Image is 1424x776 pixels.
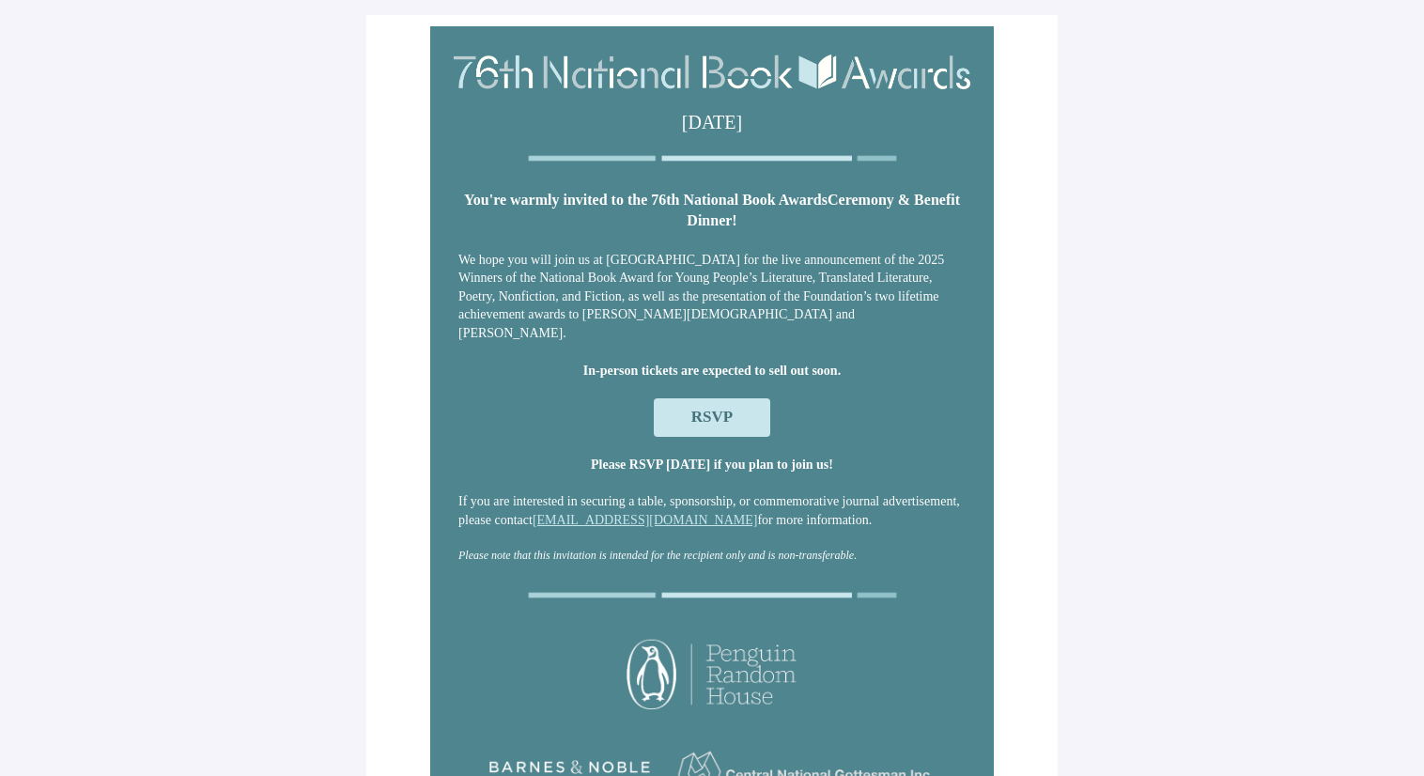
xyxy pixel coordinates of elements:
[687,192,960,228] strong: Ceremony & Benefit Dinner!
[533,513,758,527] a: [EMAIL_ADDRESS][DOMAIN_NAME]
[591,458,833,472] strong: Please RSVP [DATE] if you plan to join us!
[583,364,841,378] strong: In-person tickets are expected to sell out soon.
[691,408,733,426] span: RSVP
[464,192,828,208] strong: You're warmly invited to the 76th National Book Awards
[458,251,966,343] p: We hope you will join us at [GEOGRAPHIC_DATA] for the live announcement of the 2025 Winners of th...
[458,492,966,529] p: If you are interested in securing a table, sponsorship, or commemorative journal advertisement, p...
[654,398,770,436] a: RSVP
[460,108,964,136] p: [DATE]
[458,549,857,562] em: Please note that this invitation is intended for the recipient only and is non-transferable.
